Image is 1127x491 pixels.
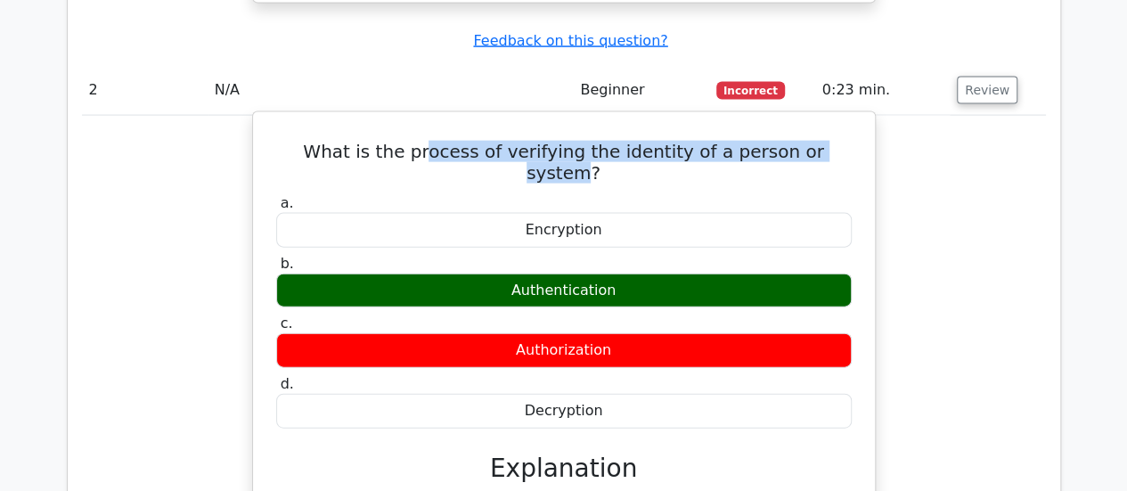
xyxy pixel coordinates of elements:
div: Decryption [276,394,852,429]
span: Incorrect [716,82,785,100]
button: Review [957,77,1017,104]
h5: What is the process of verifying the identity of a person or system? [274,141,853,184]
span: d. [281,375,294,392]
a: Feedback on this question? [473,32,667,49]
div: Encryption [276,213,852,248]
span: c. [281,315,293,331]
span: a. [281,194,294,211]
h3: Explanation [287,454,841,484]
div: Authorization [276,333,852,368]
td: N/A [208,65,574,116]
div: Authentication [276,274,852,308]
td: Beginner [573,65,709,116]
td: 2 [82,65,208,116]
span: b. [281,255,294,272]
td: 0:23 min. [815,65,950,116]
